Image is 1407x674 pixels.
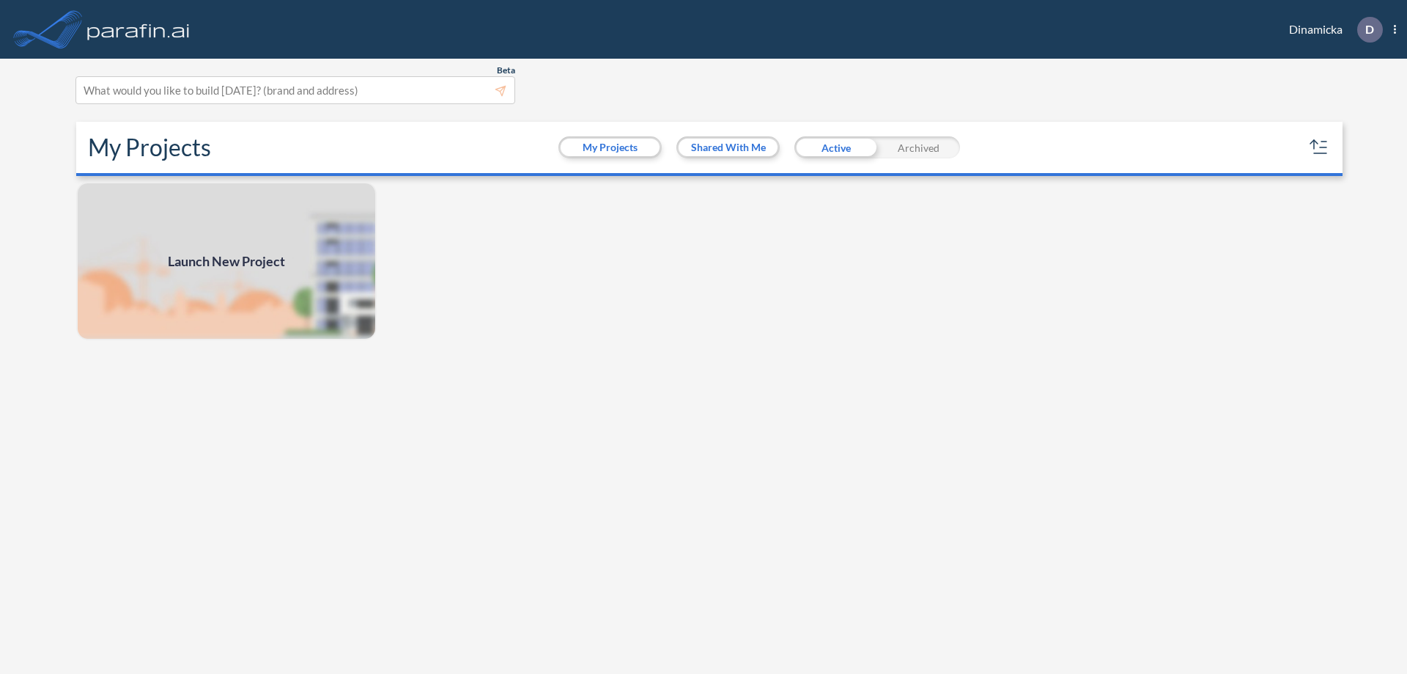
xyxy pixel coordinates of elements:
[1267,17,1396,43] div: Dinamicka
[561,139,660,156] button: My Projects
[76,182,377,340] img: add
[168,252,285,271] span: Launch New Project
[76,182,377,340] a: Launch New Project
[794,136,877,158] div: Active
[88,133,211,161] h2: My Projects
[1307,136,1331,159] button: sort
[1365,23,1374,36] p: D
[679,139,778,156] button: Shared With Me
[84,15,193,44] img: logo
[877,136,960,158] div: Archived
[497,65,515,76] span: Beta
